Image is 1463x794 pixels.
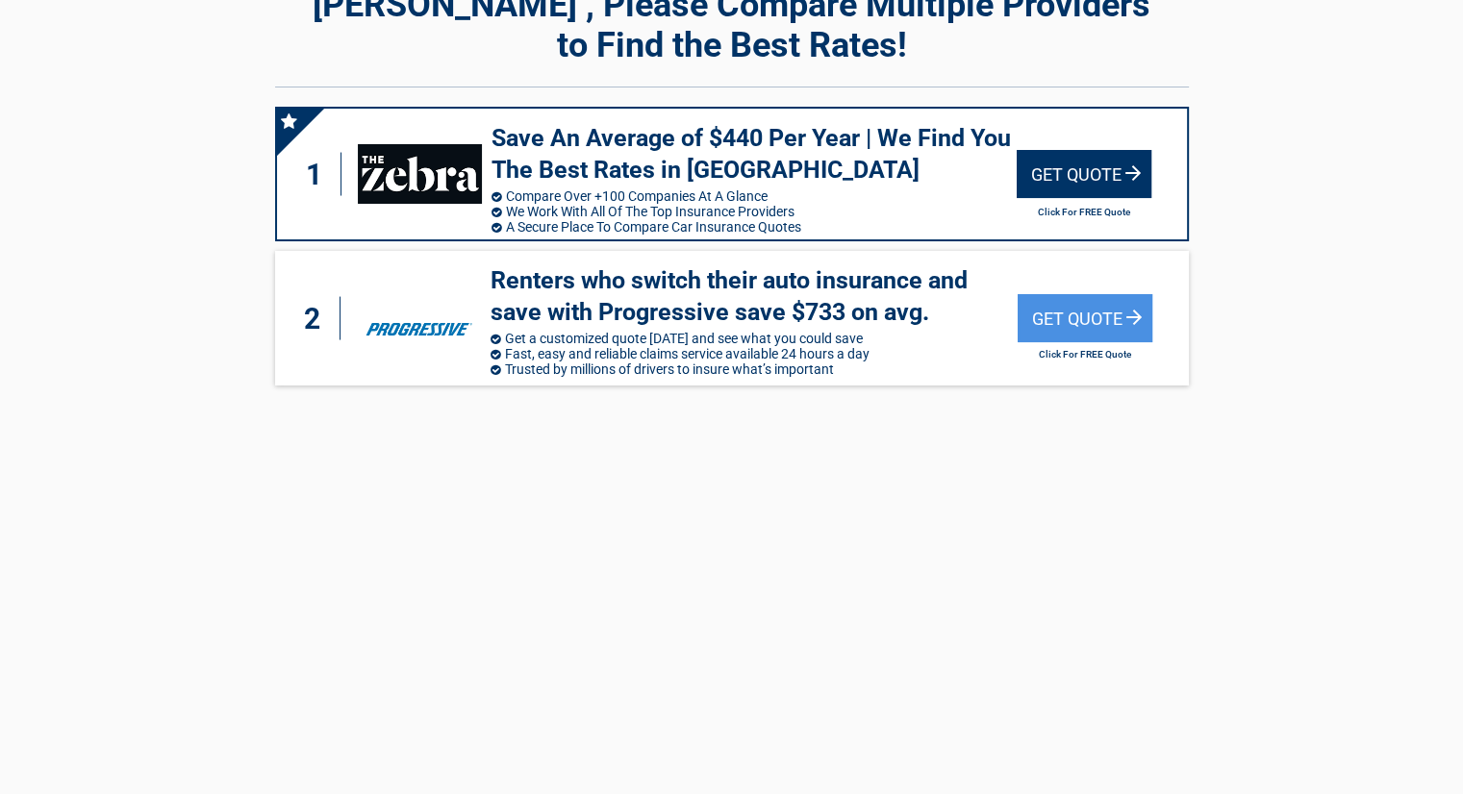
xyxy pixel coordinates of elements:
div: 2 [294,297,341,340]
li: A Secure Place To Compare Car Insurance Quotes [492,219,1017,235]
div: 1 [296,153,342,196]
li: We Work With All Of The Top Insurance Providers [492,204,1017,219]
h2: Click For FREE Quote [1018,349,1152,360]
div: Get Quote [1017,150,1151,198]
li: Compare Over +100 Companies At A Glance [492,188,1017,204]
img: thezebra's logo [358,144,481,204]
h3: Save An Average of $440 Per Year | We Find You The Best Rates in [GEOGRAPHIC_DATA] [492,123,1017,186]
img: progressive's logo [357,288,481,348]
div: Get Quote [1018,294,1152,342]
li: Trusted by millions of drivers to insure what’s important [491,361,1018,377]
h2: Click For FREE Quote [1017,207,1151,217]
li: Get a customized quote [DATE] and see what you could save [491,331,1018,346]
h3: Renters who switch their auto insurance and save with Progressive save $733 on avg. [491,265,1018,328]
li: Fast, easy and reliable claims service available 24 hours a day [491,346,1018,361]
